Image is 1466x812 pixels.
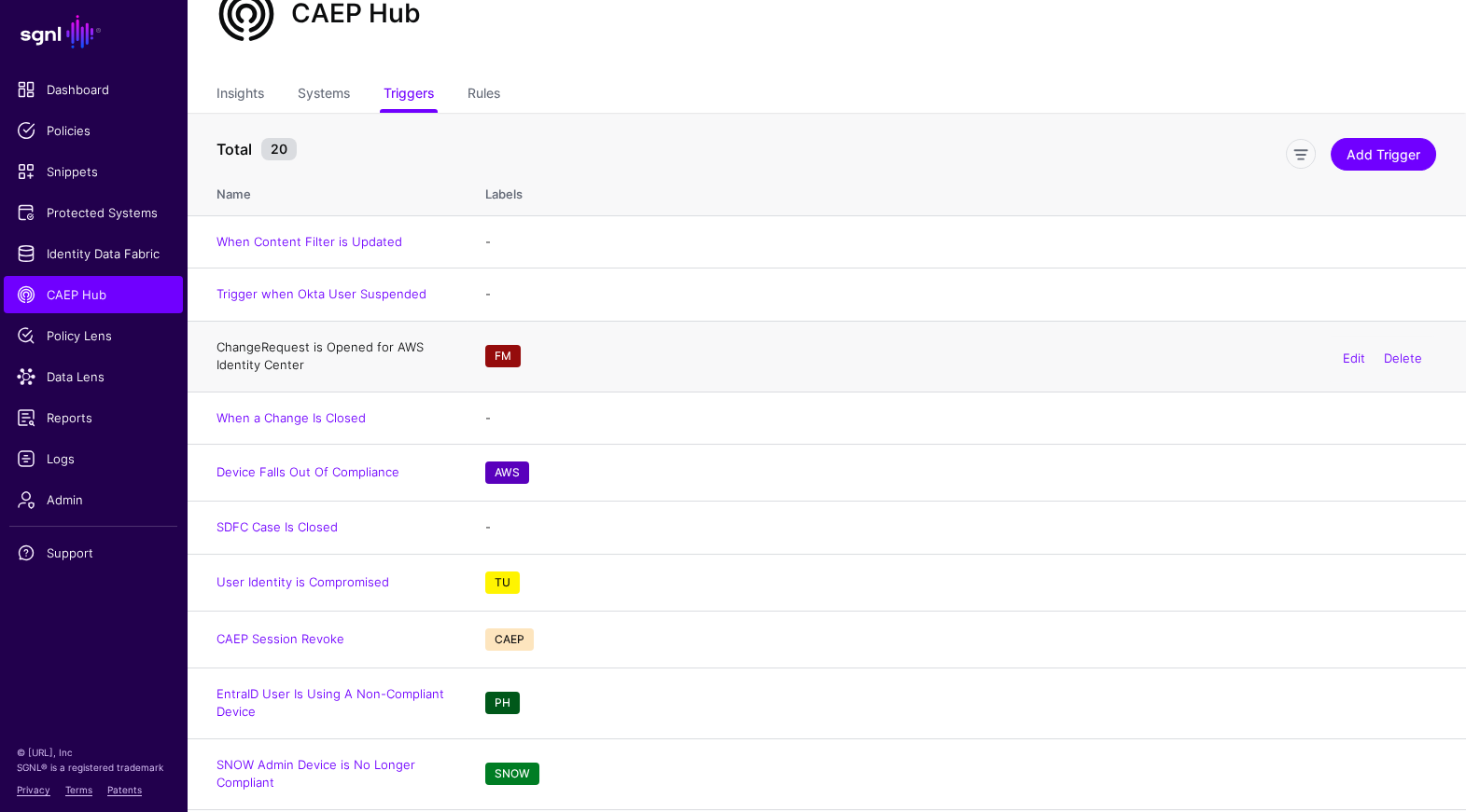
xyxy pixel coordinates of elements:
[187,167,467,215] th: Name
[4,71,183,108] a: Dashboard
[216,574,389,589] a: User Identity is Compromised
[298,77,350,113] a: Systems
[468,77,500,113] a: Rules
[1331,138,1436,171] a: Add Trigger
[485,763,539,785] span: SNOW
[17,162,170,181] span: Snippets
[485,571,520,594] span: TU
[17,244,170,263] span: Identity Data Fabric
[17,203,170,222] span: Protected Systems
[216,234,402,249] a: When Content Filter is Updated
[4,194,183,231] a: Protected Systems
[4,276,183,313] a: CAEP Hub
[4,153,183,190] a: Snippets
[4,358,183,395] a: Data Lens
[17,490,170,509] span: Admin
[216,464,399,479] a: Device Falls Out Of Compliance
[261,138,297,160] small: 20
[17,408,170,427] span: Reports
[467,167,1466,215] th: Labels
[485,233,1436,252] div: -
[17,544,170,562] span: Support
[4,112,183,149] a: Policies
[216,410,366,425] a: When a Change Is Closed
[17,80,170,99] span: Dashboard
[485,518,1436,537] div: -
[4,399,183,436] a: Reports
[17,285,170,304] span: CAEP Hub
[216,686,444,720] a: EntraID User Is Using A Non-Compliant Device
[485,692,520,714] span: PH
[384,77,434,113] a: Triggers
[17,326,170,345] span: Policy Lens
[216,339,424,373] a: ChangeRequest is Opened for AWS Identity Center
[107,784,142,795] a: Patents
[17,121,170,140] span: Policies
[485,285,1436,304] div: -
[216,77,264,113] a: Insights
[17,449,170,468] span: Logs
[4,440,183,477] a: Logs
[4,481,183,518] a: Admin
[485,628,534,651] span: CAEP
[216,631,344,646] a: CAEP Session Revoke
[216,286,426,301] a: Trigger when Okta User Suspended
[11,11,175,52] a: SGNL
[4,235,183,272] a: Identity Data Fabric
[216,757,415,791] a: SNOW Admin Device is No Longer Compliant
[485,345,521,367] span: FM
[17,745,170,760] p: © [URL], Inc
[1384,351,1422,365] a: Delete
[65,784,92,795] a: Terms
[4,317,183,354] a: Policy Lens
[485,409,1436,428] div: -
[216,519,338,534] a: SDFC Case Is Closed
[17,784,50,795] a: Privacy
[17,367,170,386] span: Data Lens
[485,461,529,484] span: AWS
[17,760,170,775] p: SGNL® is a registered trademark
[1343,351,1365,365] a: Edit
[216,140,252,158] strong: Total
